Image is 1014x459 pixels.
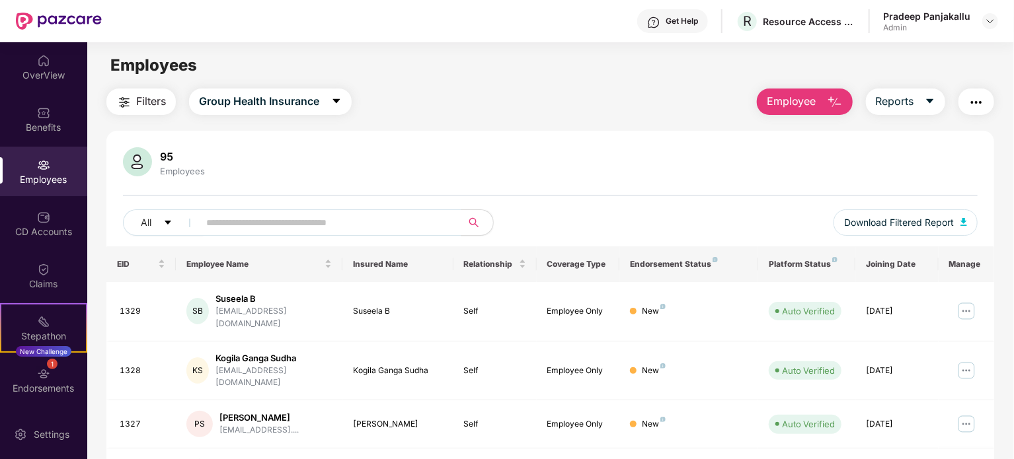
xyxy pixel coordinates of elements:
span: EID [117,259,155,269]
button: Group Health Insurancecaret-down [189,88,352,115]
div: Admin [883,22,970,33]
button: Employee [757,88,853,115]
div: [DATE] [866,365,928,377]
div: Employee Only [547,365,609,377]
img: svg+xml;base64,PHN2ZyB4bWxucz0iaHR0cDovL3d3dy53My5vcmcvMjAwMC9zdmciIHdpZHRoPSI4IiBoZWlnaHQ9IjgiIH... [660,363,666,369]
div: New [642,365,666,377]
div: [EMAIL_ADDRESS].... [219,424,299,437]
div: Self [464,305,526,318]
img: svg+xml;base64,PHN2ZyB4bWxucz0iaHR0cDovL3d3dy53My5vcmcvMjAwMC9zdmciIHdpZHRoPSI4IiBoZWlnaHQ9IjgiIH... [832,257,838,262]
div: SB [186,298,209,324]
img: svg+xml;base64,PHN2ZyBpZD0iQmVuZWZpdHMiIHhtbG5zPSJodHRwOi8vd3d3LnczLm9yZy8yMDAwL3N2ZyIgd2lkdGg9Ij... [37,106,50,120]
img: manageButton [956,413,977,435]
img: manageButton [956,300,977,322]
img: svg+xml;base64,PHN2ZyB4bWxucz0iaHR0cDovL3d3dy53My5vcmcvMjAwMC9zdmciIHhtbG5zOnhsaW5rPSJodHRwOi8vd3... [123,147,152,176]
th: Relationship [453,246,537,282]
div: Auto Verified [782,304,835,318]
div: Auto Verified [782,417,835,431]
th: Joining Date [855,246,939,282]
th: Coverage Type [537,246,620,282]
div: KS [186,357,209,384]
span: search [461,217,487,228]
img: svg+xml;base64,PHN2ZyB4bWxucz0iaHR0cDovL3d3dy53My5vcmcvMjAwMC9zdmciIHdpZHRoPSIyNCIgaGVpZ2h0PSIyNC... [116,94,132,110]
div: Stepathon [1,330,86,343]
div: Employee Only [547,418,609,431]
div: [PERSON_NAME] [219,411,299,424]
th: Insured Name [342,246,453,282]
img: svg+xml;base64,PHN2ZyBpZD0iSG9tZSIgeG1sbnM9Imh0dHA6Ly93d3cudzMub3JnLzIwMDAvc3ZnIiB3aWR0aD0iMjAiIG... [37,54,50,67]
img: svg+xml;base64,PHN2ZyB4bWxucz0iaHR0cDovL3d3dy53My5vcmcvMjAwMC9zdmciIHdpZHRoPSI4IiBoZWlnaHQ9IjgiIH... [713,257,718,262]
div: Suseela B [215,293,332,305]
div: New Challenge [16,346,71,357]
div: [PERSON_NAME] [353,418,443,431]
img: svg+xml;base64,PHN2ZyB4bWxucz0iaHR0cDovL3d3dy53My5vcmcvMjAwMC9zdmciIHdpZHRoPSI4IiBoZWlnaHQ9IjgiIH... [660,417,666,422]
span: All [141,215,151,230]
span: Download Filtered Report [844,215,954,230]
img: svg+xml;base64,PHN2ZyB4bWxucz0iaHR0cDovL3d3dy53My5vcmcvMjAwMC9zdmciIHhtbG5zOnhsaW5rPSJodHRwOi8vd3... [960,218,967,226]
span: Employees [110,55,197,75]
span: caret-down [163,218,173,229]
div: Pradeep Panjakallu [883,10,970,22]
img: svg+xml;base64,PHN2ZyB4bWxucz0iaHR0cDovL3d3dy53My5vcmcvMjAwMC9zdmciIHdpZHRoPSIyNCIgaGVpZ2h0PSIyNC... [968,94,984,110]
div: Kogila Ganga Sudha [215,352,332,365]
span: Employee Name [186,259,322,269]
div: 1328 [120,365,165,377]
img: svg+xml;base64,PHN2ZyBpZD0iQ0RfQWNjb3VudHMiIGRhdGEtbmFtZT0iQ0QgQWNjb3VudHMiIHhtbG5zPSJodHRwOi8vd3... [37,211,50,224]
span: R [743,13,752,29]
button: Filters [106,88,176,115]
div: [EMAIL_ADDRESS][DOMAIN_NAME] [215,365,332,390]
div: 1 [47,359,58,369]
div: Resource Access Management Solutions [763,15,855,28]
button: Download Filtered Report [834,209,978,236]
div: Self [464,365,526,377]
div: Endorsement Status [630,259,748,269]
img: svg+xml;base64,PHN2ZyB4bWxucz0iaHR0cDovL3d3dy53My5vcmcvMjAwMC9zdmciIHdpZHRoPSIyMSIgaGVpZ2h0PSIyMC... [37,315,50,328]
div: Suseela B [353,305,443,318]
div: New [642,305,666,318]
div: PS [186,411,213,437]
div: Employee Only [547,305,609,318]
div: Platform Status [769,259,845,269]
button: Allcaret-down [123,209,204,236]
button: search [461,209,494,236]
img: svg+xml;base64,PHN2ZyB4bWxucz0iaHR0cDovL3d3dy53My5vcmcvMjAwMC9zdmciIHhtbG5zOnhsaW5rPSJodHRwOi8vd3... [827,94,843,110]
div: 95 [157,150,208,163]
div: Settings [30,428,73,441]
img: New Pazcare Logo [16,13,102,30]
span: caret-down [925,96,935,108]
button: Reportscaret-down [866,88,945,115]
img: svg+xml;base64,PHN2ZyB4bWxucz0iaHR0cDovL3d3dy53My5vcmcvMjAwMC9zdmciIHdpZHRoPSI4IiBoZWlnaHQ9IjgiIH... [660,304,666,309]
img: svg+xml;base64,PHN2ZyBpZD0iQ2xhaW0iIHhtbG5zPSJodHRwOi8vd3d3LnczLm9yZy8yMDAwL3N2ZyIgd2lkdGg9IjIwIi... [37,263,50,276]
div: New [642,418,666,431]
div: Employees [157,166,208,176]
div: [DATE] [866,305,928,318]
img: svg+xml;base64,PHN2ZyBpZD0iU2V0dGluZy0yMHgyMCIgeG1sbnM9Imh0dHA6Ly93d3cudzMub3JnLzIwMDAvc3ZnIiB3aW... [14,428,27,441]
div: 1329 [120,305,165,318]
div: Kogila Ganga Sudha [353,365,443,377]
div: Self [464,418,526,431]
th: Employee Name [176,246,342,282]
span: Relationship [464,259,516,269]
th: Manage [939,246,994,282]
img: svg+xml;base64,PHN2ZyBpZD0iRHJvcGRvd24tMzJ4MzIiIHhtbG5zPSJodHRwOi8vd3d3LnczLm9yZy8yMDAwL3N2ZyIgd2... [985,16,995,26]
span: Reports [876,93,914,110]
div: Auto Verified [782,364,835,377]
img: svg+xml;base64,PHN2ZyBpZD0iRW5kb3JzZW1lbnRzIiB4bWxucz0iaHR0cDovL3d3dy53My5vcmcvMjAwMC9zdmciIHdpZH... [37,367,50,380]
img: manageButton [956,360,977,381]
span: caret-down [331,96,342,108]
th: EID [106,246,176,282]
img: svg+xml;base64,PHN2ZyBpZD0iSGVscC0zMngzMiIgeG1sbnM9Imh0dHA6Ly93d3cudzMub3JnLzIwMDAvc3ZnIiB3aWR0aD... [647,16,660,29]
span: Employee [767,93,816,110]
img: svg+xml;base64,PHN2ZyBpZD0iRW1wbG95ZWVzIiB4bWxucz0iaHR0cDovL3d3dy53My5vcmcvMjAwMC9zdmciIHdpZHRoPS... [37,159,50,172]
div: [EMAIL_ADDRESS][DOMAIN_NAME] [215,305,332,330]
span: Group Health Insurance [199,93,319,110]
div: [DATE] [866,418,928,431]
div: Get Help [666,16,698,26]
span: Filters [136,93,166,110]
div: 1327 [120,418,165,431]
